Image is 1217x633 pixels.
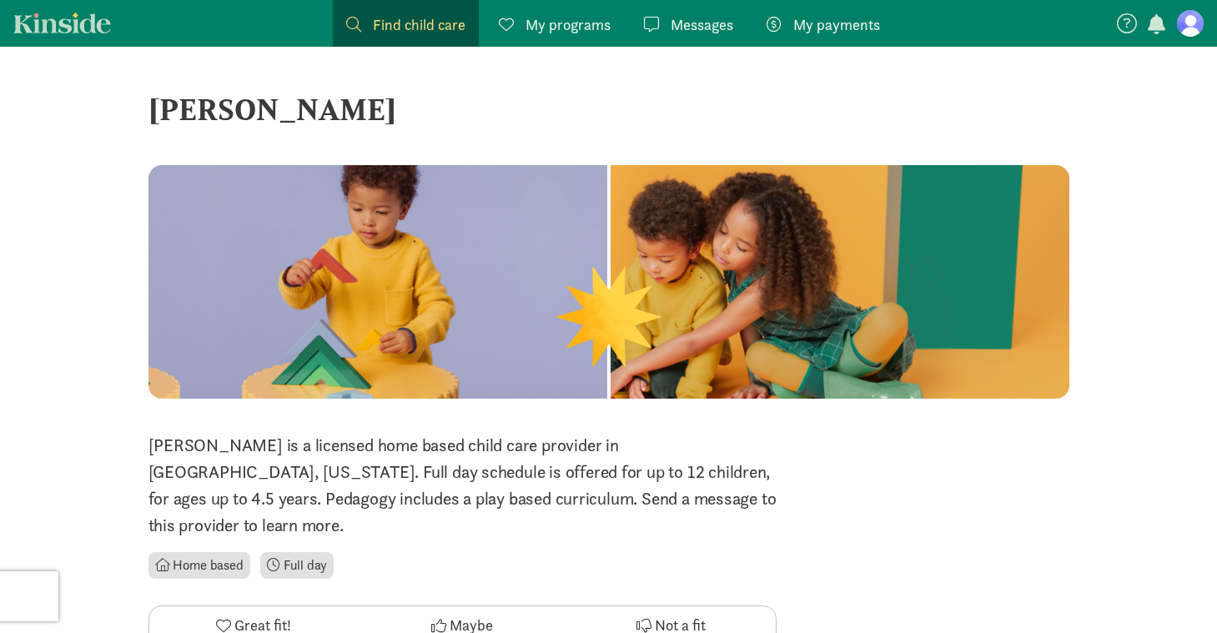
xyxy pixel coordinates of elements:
[793,13,880,36] span: My payments
[13,13,111,33] a: Kinside
[671,13,733,36] span: Messages
[148,87,1069,132] div: [PERSON_NAME]
[260,552,334,579] li: Full day
[148,552,250,579] li: Home based
[148,432,777,539] p: [PERSON_NAME] is a licensed home based child care provider in [GEOGRAPHIC_DATA], [US_STATE]. Full...
[373,13,465,36] span: Find child care
[526,13,611,36] span: My programs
